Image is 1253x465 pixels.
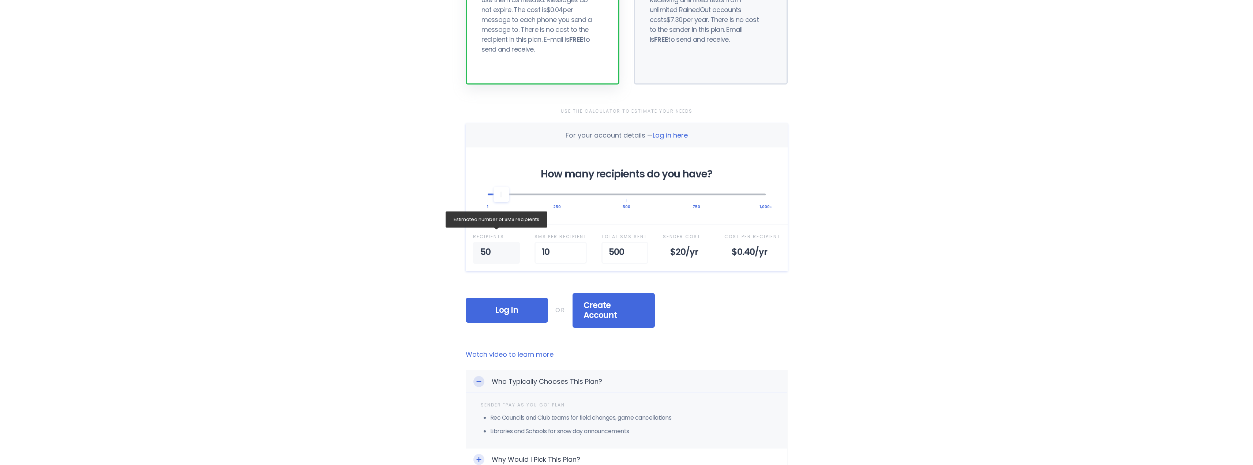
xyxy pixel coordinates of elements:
div: Create Account [573,293,655,328]
b: FREE [654,35,668,44]
div: $20 /yr [663,242,710,264]
div: OR [555,305,565,315]
span: Create Account [584,300,644,320]
div: 10 [534,242,587,264]
div: Log In [466,298,548,323]
div: Use the Calculator to Estimate Your Needs [466,106,788,116]
div: SMS per Recipient [534,232,587,241]
div: For your account details — [566,131,688,140]
div: Toggle ExpandWho Typically Chooses This Plan? [466,371,787,393]
div: $0.40 /yr [724,242,780,264]
li: Libraries and Schools for snow day announcements [490,427,773,436]
div: Toggle Expand [473,376,484,387]
div: Total SMS Sent [601,232,648,241]
a: Watch video to learn more [466,350,788,359]
span: Log In [477,305,537,315]
b: FREE [569,35,583,44]
span: Log in here [653,131,688,140]
div: 500 [601,242,648,264]
div: Sender Cost [663,232,710,241]
div: 50 [473,242,520,264]
div: Recipient s [473,232,520,241]
div: Cost Per Recipient [724,232,780,241]
div: Toggle Expand [473,454,484,465]
div: How many recipients do you have? [488,169,766,179]
div: Sender “Pay As You Go” Plan [481,400,773,410]
li: Rec Councils and Club teams for field changes, game cancellations [490,413,773,422]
